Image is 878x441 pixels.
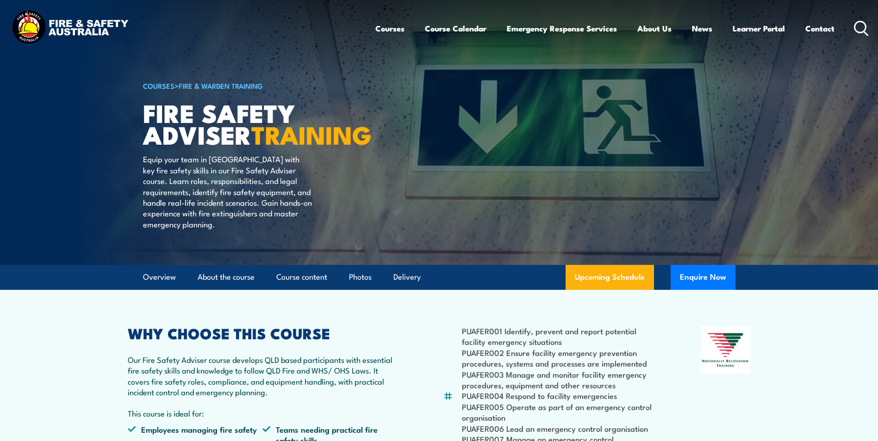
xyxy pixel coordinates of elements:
a: Contact [805,16,834,41]
a: Fire & Warden Training [179,80,263,91]
a: About Us [637,16,672,41]
strong: TRAINING [251,115,372,153]
li: PUAFER006 Lead an emergency control organisation [462,423,656,434]
a: Courses [375,16,405,41]
h6: > [143,80,372,91]
a: News [692,16,712,41]
h1: FIRE SAFETY ADVISER [143,102,372,145]
li: PUAFER003 Manage and monitor facility emergency procedures, equipment and other resources [462,369,656,391]
a: Delivery [393,265,421,289]
a: Course Calendar [425,16,486,41]
p: Our Fire Safety Adviser course develops QLD based participants with essential fire safety skills ... [128,354,398,398]
li: PUAFER004 Respond to facility emergencies [462,390,656,401]
a: COURSES [143,80,174,91]
a: Learner Portal [733,16,785,41]
img: Nationally Recognised Training logo. [701,326,751,374]
p: This course is ideal for: [128,408,398,418]
p: Equip your team in [GEOGRAPHIC_DATA] with key fire safety skills in our Fire Safety Adviser cours... [143,153,312,229]
a: Emergency Response Services [507,16,617,41]
a: Photos [349,265,372,289]
button: Enquire Now [671,265,735,290]
h2: WHY CHOOSE THIS COURSE [128,326,398,339]
a: Upcoming Schedule [566,265,654,290]
a: Overview [143,265,176,289]
li: PUAFER002 Ensure facility emergency prevention procedures, systems and processes are implemented [462,347,656,369]
a: Course content [276,265,327,289]
li: PUAFER001 Identify, prevent and report potential facility emergency situations [462,325,656,347]
a: About the course [198,265,255,289]
li: PUAFER005 Operate as part of an emergency control organisation [462,401,656,423]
